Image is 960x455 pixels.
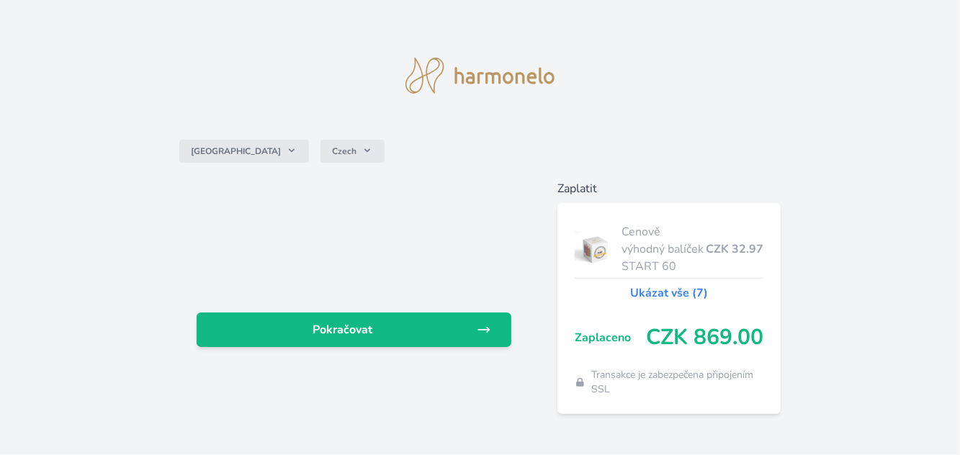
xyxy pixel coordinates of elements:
span: CZK 869.00 [646,325,763,351]
button: [GEOGRAPHIC_DATA] [179,140,309,163]
img: start.jpg [575,231,616,267]
span: Transakce je zabezpečena připojením SSL [591,368,763,397]
span: Cenově výhodný balíček START 60 [622,223,706,275]
a: Ukázat vše (7) [630,284,708,302]
span: [GEOGRAPHIC_DATA] [191,145,281,157]
img: logo.svg [405,58,555,94]
h6: Zaplatit [557,180,781,197]
a: Pokračovat [197,312,511,347]
span: Czech [332,145,356,157]
span: Pokračovat [208,321,477,338]
span: Zaplaceno [575,329,646,346]
span: CZK 32.97 [706,240,763,258]
button: Czech [320,140,385,163]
